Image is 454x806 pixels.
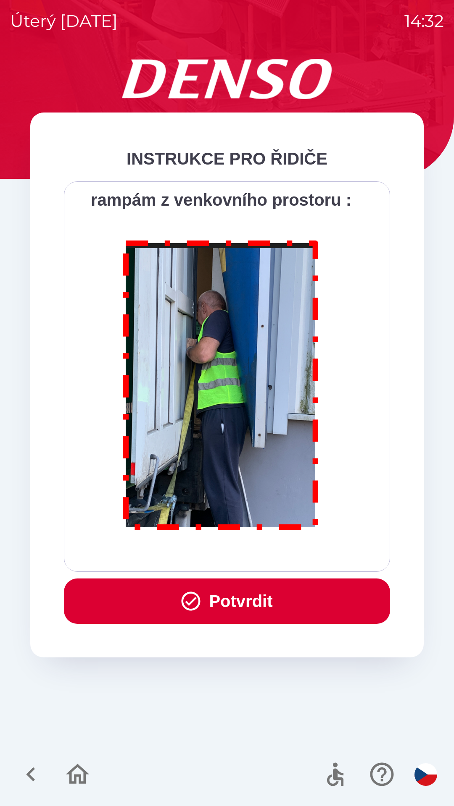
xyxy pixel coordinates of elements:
[64,146,390,171] div: INSTRUKCE PRO ŘIDIČE
[64,578,390,624] button: Potvrdit
[10,8,118,34] p: úterý [DATE]
[404,8,444,34] p: 14:32
[113,229,329,538] img: M8MNayrTL6gAAAABJRU5ErkJggg==
[414,763,437,786] img: cs flag
[30,59,424,99] img: Logo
